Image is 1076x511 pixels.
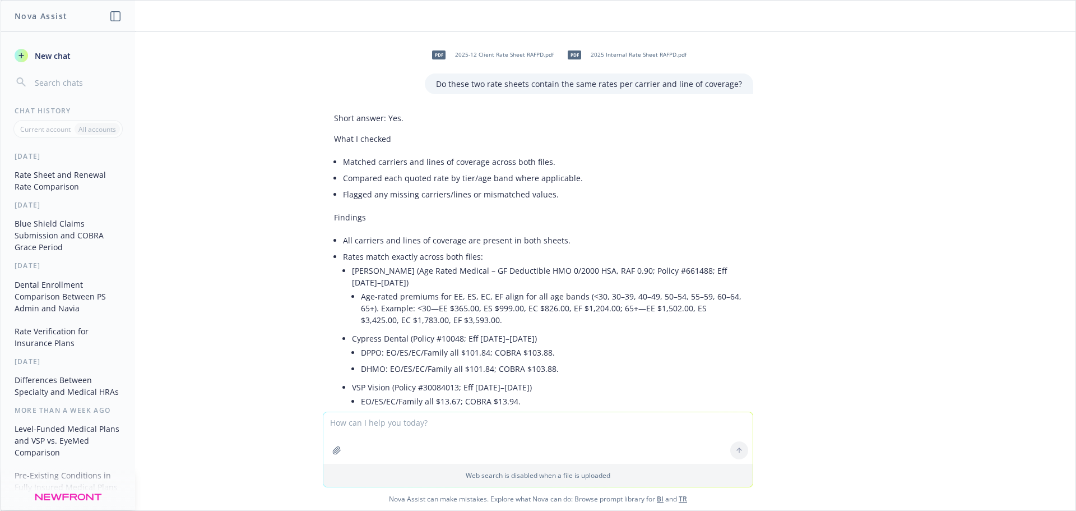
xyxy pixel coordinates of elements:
[568,50,581,59] span: pdf
[10,165,126,196] button: Rate Sheet and Renewal Rate Comparison
[352,263,742,330] li: [PERSON_NAME] (Age Rated Medical – GF Deductible HMO 0/2000 HSA, RAF 0.90; Policy #661488; Eff [D...
[343,154,742,170] li: Matched carriers and lines of coverage across both files.
[33,50,71,62] span: New chat
[10,420,126,462] button: Level-Funded Medical Plans and VSP vs. EyeMed Comparison
[361,288,742,328] li: Age-rated premiums for EE, ES, EC, EF align for all age bands (<30, 30–39, 40–49, 50–54, 55–59, 6...
[679,494,687,504] a: TR
[334,112,742,124] p: Short answer: Yes.
[330,471,746,480] p: Web search is disabled when a file is uploaded
[78,125,116,134] p: All accounts
[1,406,135,415] div: More than a week ago
[436,78,742,90] p: Do these two rate sheets contain the same rates per carrier and line of coverage?
[432,50,446,59] span: pdf
[33,75,122,90] input: Search chats
[10,371,126,401] button: Differences Between Specialty and Medical HRAs
[591,51,687,58] span: 2025 Internal Rate Sheet RAFPD.pdf
[1,357,135,366] div: [DATE]
[334,133,742,145] p: What I checked
[352,379,742,412] li: VSP Vision (Policy #30084013; Eff [DATE]–[DATE])
[343,232,742,248] li: All carriers and lines of coverage are present in both sheets.
[15,10,67,22] h1: Nova Assist
[10,45,126,66] button: New chat
[361,344,742,361] li: DPPO: EO/ES/EC/Family all $101.84; COBRA $103.88.
[5,487,1071,510] span: Nova Assist can make mistakes. Explore what Nova can do: Browse prompt library for and
[1,106,135,116] div: Chat History
[455,51,554,58] span: 2025-12 Client Rate Sheet RAFPD.pdf
[1,261,135,270] div: [DATE]
[10,275,126,317] button: Dental Enrollment Comparison Between PS Admin and Navia
[361,393,742,409] li: EO/ES/EC/Family all $13.67; COBRA $13.94.
[10,214,126,256] button: Blue Shield Claims Submission and COBRA Grace Period
[343,248,742,414] li: Rates match exactly across both files:
[343,186,742,202] li: Flagged any missing carriers/lines or mismatched values.
[1,151,135,161] div: [DATE]
[334,211,742,223] p: Findings
[10,322,126,352] button: Rate Verification for Insurance Plans
[20,125,71,134] p: Current account
[657,494,664,504] a: BI
[352,330,742,379] li: Cypress Dental (Policy #10048; Eff [DATE]–[DATE])
[10,466,126,496] button: Pre-Existing Conditions in Fully Insured Medical Plans
[361,361,742,377] li: DHMO: EO/ES/EC/Family all $101.84; COBRA $103.88.
[560,41,689,69] div: pdf2025 Internal Rate Sheet RAFPD.pdf
[343,170,742,186] li: Compared each quoted rate by tier/age band where applicable.
[1,200,135,210] div: [DATE]
[425,41,556,69] div: pdf2025-12 Client Rate Sheet RAFPD.pdf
